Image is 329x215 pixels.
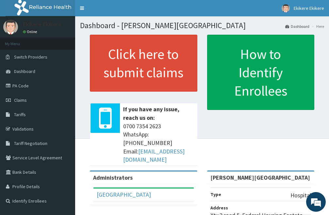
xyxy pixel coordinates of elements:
[80,21,324,30] h1: Dashboard - [PERSON_NAME][GEOGRAPHIC_DATA]
[14,140,47,146] span: Tariff Negotiation
[23,21,61,27] p: Ekikere Ekikere
[97,191,151,198] a: [GEOGRAPHIC_DATA]
[23,29,39,34] a: Online
[285,24,309,29] a: Dashboard
[14,68,35,74] span: Dashboard
[93,174,133,181] b: Administrators
[310,24,324,29] li: Here
[123,122,194,164] span: 0700 7354 2623 WhatsApp: [PHONE_NUMBER] Email:
[3,20,18,34] img: User Image
[290,191,311,200] p: Hospital
[90,35,197,92] a: Click here to submit claims
[14,97,27,103] span: Claims
[123,148,185,164] a: [EMAIL_ADDRESS][DOMAIN_NAME]
[207,35,315,110] a: How to Identify Enrollees
[210,205,228,211] b: Address
[14,54,47,60] span: Switch Providers
[294,5,324,11] span: Ekikere Ekikere
[123,105,179,121] b: If you have any issue, reach us on:
[282,4,290,12] img: User Image
[14,112,26,117] span: Tariffs
[210,191,221,197] b: Type
[210,174,310,181] strong: [PERSON_NAME][GEOGRAPHIC_DATA]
